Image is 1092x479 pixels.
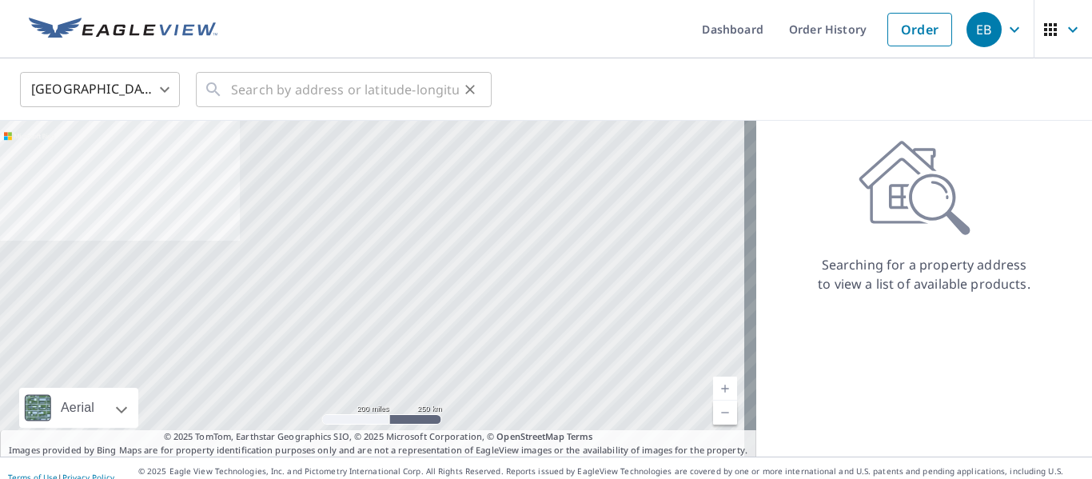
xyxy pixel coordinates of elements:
input: Search by address or latitude-longitude [231,67,459,112]
a: Order [887,13,952,46]
span: © 2025 TomTom, Earthstar Geographics SIO, © 2025 Microsoft Corporation, © [164,430,593,444]
a: OpenStreetMap [496,430,564,442]
p: Searching for a property address to view a list of available products. [817,255,1031,293]
div: Aerial [19,388,138,428]
div: EB [966,12,1002,47]
a: Current Level 5, Zoom Out [713,401,737,425]
img: EV Logo [29,18,217,42]
div: Aerial [56,388,99,428]
a: Terms [567,430,593,442]
a: Current Level 5, Zoom In [713,377,737,401]
div: [GEOGRAPHIC_DATA] [20,67,180,112]
button: Clear [459,78,481,101]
